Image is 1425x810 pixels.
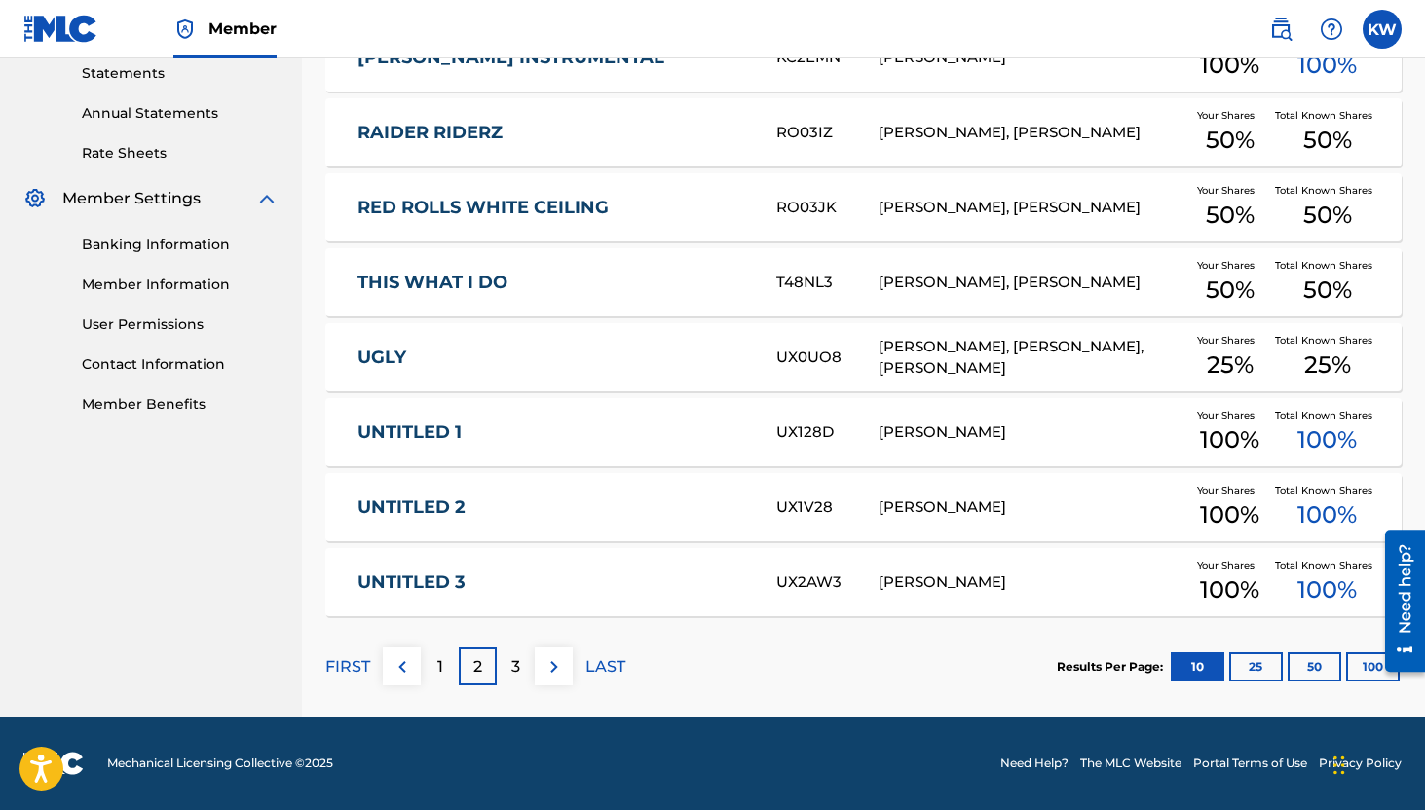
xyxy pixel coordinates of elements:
[1197,483,1262,497] span: Your Shares
[1370,522,1425,679] iframe: Resource Center
[1207,348,1254,383] span: 25 %
[82,63,279,84] a: Statements
[1288,652,1341,681] button: 50
[357,347,750,369] a: UGLY
[173,18,197,41] img: Top Rightsholder
[1297,572,1357,607] span: 100 %
[1346,652,1400,681] button: 100
[62,187,201,210] span: Member Settings
[1197,108,1262,123] span: Your Shares
[1333,736,1345,794] div: Drag
[1297,497,1357,533] span: 100 %
[1303,123,1352,158] span: 50 %
[776,122,879,144] div: RO03IZ
[1171,652,1224,681] button: 10
[82,143,279,164] a: Rate Sheets
[107,755,333,772] span: Mechanical Licensing Collective © 2025
[357,272,750,294] a: THIS WHAT I DO
[511,655,520,679] p: 3
[776,571,879,594] div: UX2AW3
[776,497,879,519] div: UX1V28
[357,197,750,219] a: RED ROLLS WHITE CEILING
[357,122,750,144] a: RAIDER RIDERZ
[879,272,1185,294] div: [PERSON_NAME], [PERSON_NAME]
[1275,408,1380,423] span: Total Known Shares
[255,187,279,210] img: expand
[879,122,1185,144] div: [PERSON_NAME], [PERSON_NAME]
[325,655,370,679] p: FIRST
[1261,10,1300,49] a: Public Search
[776,272,879,294] div: T48NL3
[1206,273,1255,308] span: 50 %
[82,354,279,375] a: Contact Information
[1197,183,1262,198] span: Your Shares
[1363,10,1402,49] div: User Menu
[1206,123,1255,158] span: 50 %
[1275,258,1380,273] span: Total Known Shares
[1275,483,1380,497] span: Total Known Shares
[1303,273,1352,308] span: 50 %
[1057,658,1168,676] p: Results Per Page:
[1320,18,1343,41] img: help
[1312,10,1351,49] div: Help
[357,422,750,444] a: UNTITLED 1
[473,655,482,679] p: 2
[1200,497,1259,533] span: 100 %
[437,655,443,679] p: 1
[391,655,414,679] img: left
[1275,333,1380,348] span: Total Known Shares
[879,336,1185,380] div: [PERSON_NAME], [PERSON_NAME], [PERSON_NAME]
[1297,423,1357,458] span: 100 %
[1304,348,1351,383] span: 25 %
[1200,48,1259,83] span: 100 %
[1197,558,1262,572] span: Your Shares
[1319,755,1402,772] a: Privacy Policy
[879,422,1185,444] div: [PERSON_NAME]
[1200,423,1259,458] span: 100 %
[1193,755,1307,772] a: Portal Terms of Use
[585,655,625,679] p: LAST
[1275,558,1380,572] span: Total Known Shares
[82,235,279,255] a: Banking Information
[82,275,279,295] a: Member Information
[1000,755,1069,772] a: Need Help?
[23,15,98,43] img: MLC Logo
[1328,717,1425,810] iframe: Chat Widget
[1275,183,1380,198] span: Total Known Shares
[1269,18,1293,41] img: search
[776,197,879,219] div: RO03JK
[879,197,1185,219] div: [PERSON_NAME], [PERSON_NAME]
[776,422,879,444] div: UX128D
[357,571,750,594] a: UNTITLED 3
[1197,258,1262,273] span: Your Shares
[82,314,279,335] a: User Permissions
[1297,48,1357,83] span: 100 %
[1200,572,1259,607] span: 100 %
[357,497,750,519] a: UNTITLED 2
[879,497,1185,519] div: [PERSON_NAME]
[1275,108,1380,123] span: Total Known Shares
[23,752,84,775] img: logo
[1206,198,1255,233] span: 50 %
[1229,652,1283,681] button: 25
[776,347,879,369] div: UX0UO8
[879,571,1185,594] div: [PERSON_NAME]
[82,394,279,415] a: Member Benefits
[1303,198,1352,233] span: 50 %
[1197,333,1262,348] span: Your Shares
[543,655,566,679] img: right
[1080,755,1181,772] a: The MLC Website
[82,103,279,124] a: Annual Statements
[1197,408,1262,423] span: Your Shares
[208,18,277,40] span: Member
[23,187,47,210] img: Member Settings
